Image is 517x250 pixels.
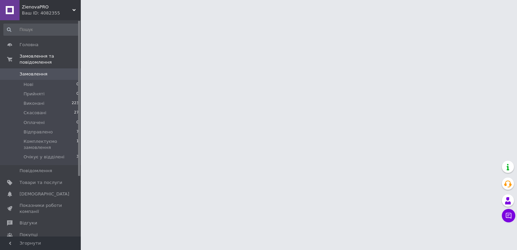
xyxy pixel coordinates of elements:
[502,209,515,222] button: Чат з покупцем
[24,110,46,116] span: Скасовані
[76,91,79,97] span: 0
[24,129,53,135] span: Відправлено
[76,129,79,135] span: 7
[24,100,44,106] span: Виконані
[24,154,64,160] span: Очікує у відділені
[22,4,72,10] span: ZienovaPRO
[24,91,44,97] span: Прийняті
[72,100,79,106] span: 223
[20,168,52,174] span: Повідомлення
[20,202,62,215] span: Показники роботи компанії
[76,154,79,160] span: 3
[76,120,79,126] span: 0
[74,110,79,116] span: 27
[76,82,79,88] span: 0
[24,82,33,88] span: Нові
[20,53,81,65] span: Замовлення та повідомлення
[20,42,38,48] span: Головна
[20,180,62,186] span: Товари та послуги
[20,220,37,226] span: Відгуки
[20,191,69,197] span: [DEMOGRAPHIC_DATA]
[76,138,79,151] span: 1
[20,71,47,77] span: Замовлення
[22,10,81,16] div: Ваш ID: 4082355
[20,232,38,238] span: Покупці
[24,120,45,126] span: Оплачені
[24,138,76,151] span: Комплектуємо замовлення
[3,24,79,36] input: Пошук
